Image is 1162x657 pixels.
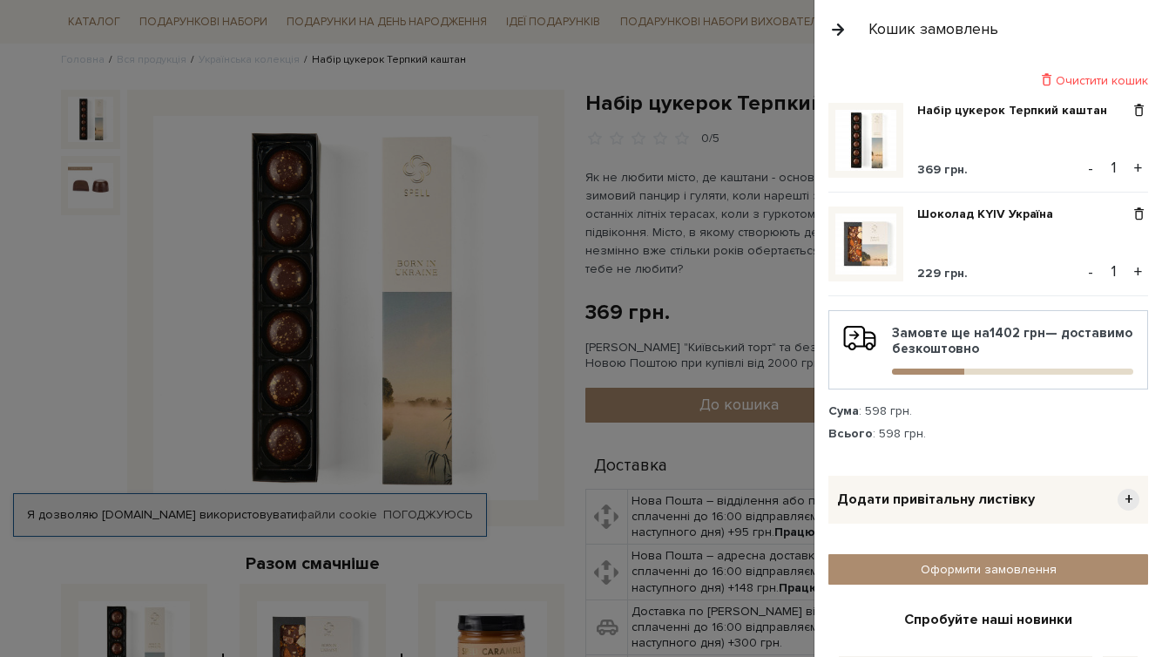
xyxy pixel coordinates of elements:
button: - [1082,155,1099,181]
div: : 598 грн. [828,426,1148,442]
span: 229 грн. [917,266,968,281]
strong: Сума [828,403,859,418]
button: + [1128,155,1148,181]
div: Очистити кошик [828,72,1148,89]
a: Шоколад KYIV Україна [917,207,1066,222]
button: + [1128,259,1148,285]
button: - [1082,259,1099,285]
strong: Всього [828,426,873,441]
div: Кошик замовлень [868,19,998,39]
a: Оформити замовлення [828,554,1148,585]
div: Спробуйте наші новинки [839,611,1138,629]
b: 1402 грн [990,325,1045,341]
div: : 598 грн. [828,403,1148,419]
img: Набір цукерок Терпкий каштан [835,110,896,171]
img: Шоколад KYIV Україна [835,213,896,274]
span: + [1118,489,1139,511]
span: 369 грн. [917,162,968,177]
span: Додати привітальну листівку [837,491,1035,509]
div: Замовте ще на — доставимо безкоштовно [843,325,1133,375]
a: Набір цукерок Терпкий каштан [917,103,1120,119]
